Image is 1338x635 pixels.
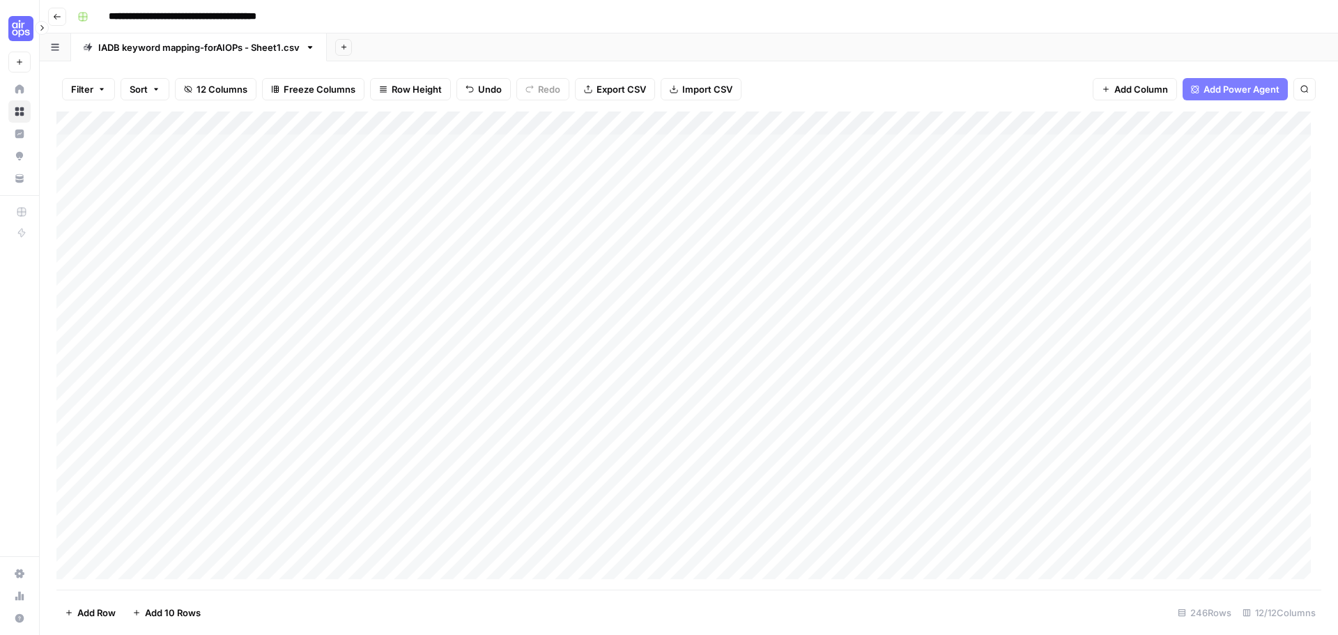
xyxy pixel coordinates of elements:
span: Undo [478,82,502,96]
button: Redo [516,78,569,100]
button: Import CSV [661,78,741,100]
span: Freeze Columns [284,82,355,96]
div: IADB keyword mapping-forAIOPs - Sheet1.csv [98,40,300,54]
span: Add Power Agent [1204,82,1279,96]
span: Import CSV [682,82,732,96]
button: Row Height [370,78,451,100]
span: Row Height [392,82,442,96]
button: Add 10 Rows [124,602,209,624]
button: Add Power Agent [1183,78,1288,100]
span: Add Row [77,606,116,620]
a: Your Data [8,167,31,190]
div: 246 Rows [1172,602,1237,624]
a: Insights [8,123,31,145]
div: 12/12 Columns [1237,602,1321,624]
span: Redo [538,82,560,96]
img: September Cohort Logo [8,16,33,41]
a: Opportunities [8,145,31,167]
span: Export CSV [597,82,646,96]
a: Settings [8,563,31,585]
button: Filter [62,78,115,100]
button: Add Column [1093,78,1177,100]
button: Add Row [56,602,124,624]
button: Export CSV [575,78,655,100]
button: Sort [121,78,169,100]
button: Undo [456,78,511,100]
span: Add Column [1114,82,1168,96]
a: Home [8,78,31,100]
a: Browse [8,100,31,123]
button: 12 Columns [175,78,256,100]
a: IADB keyword mapping-forAIOPs - Sheet1.csv [71,33,327,61]
span: 12 Columns [197,82,247,96]
span: Sort [130,82,148,96]
button: Workspace: September Cohort [8,11,31,46]
button: Help + Support [8,607,31,629]
a: Usage [8,585,31,607]
span: Add 10 Rows [145,606,201,620]
span: Filter [71,82,93,96]
button: Freeze Columns [262,78,364,100]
